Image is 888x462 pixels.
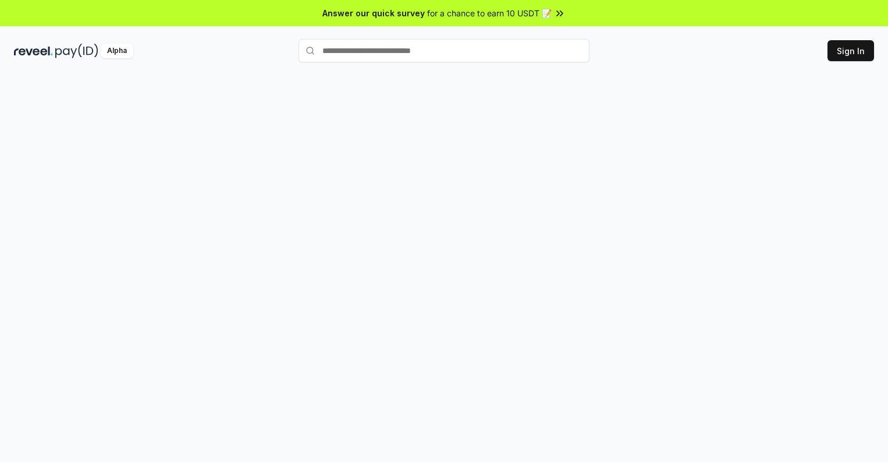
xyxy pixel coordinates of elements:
[101,44,133,58] div: Alpha
[427,7,552,19] span: for a chance to earn 10 USDT 📝
[55,44,98,58] img: pay_id
[322,7,425,19] span: Answer our quick survey
[14,44,53,58] img: reveel_dark
[827,40,874,61] button: Sign In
